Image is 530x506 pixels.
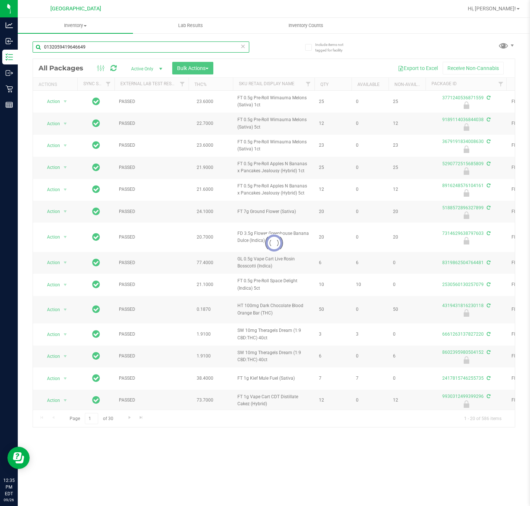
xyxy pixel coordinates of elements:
[279,22,333,29] span: Inventory Counts
[6,37,13,45] inline-svg: Inbound
[6,21,13,29] inline-svg: Analytics
[168,22,213,29] span: Lab Results
[18,22,133,29] span: Inventory
[248,18,363,33] a: Inventory Counts
[468,6,516,11] span: Hi, [PERSON_NAME]!
[3,477,14,497] p: 12:35 PM EDT
[6,53,13,61] inline-svg: Inventory
[240,41,246,51] span: Clear
[6,69,13,77] inline-svg: Outbound
[50,6,101,12] span: [GEOGRAPHIC_DATA]
[315,42,352,53] span: Include items not tagged for facility
[18,18,133,33] a: Inventory
[7,447,30,469] iframe: Resource center
[33,41,249,53] input: Search Package ID, Item Name, SKU, Lot or Part Number...
[6,85,13,93] inline-svg: Retail
[3,497,14,503] p: 09/26
[6,101,13,109] inline-svg: Reports
[133,18,248,33] a: Lab Results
